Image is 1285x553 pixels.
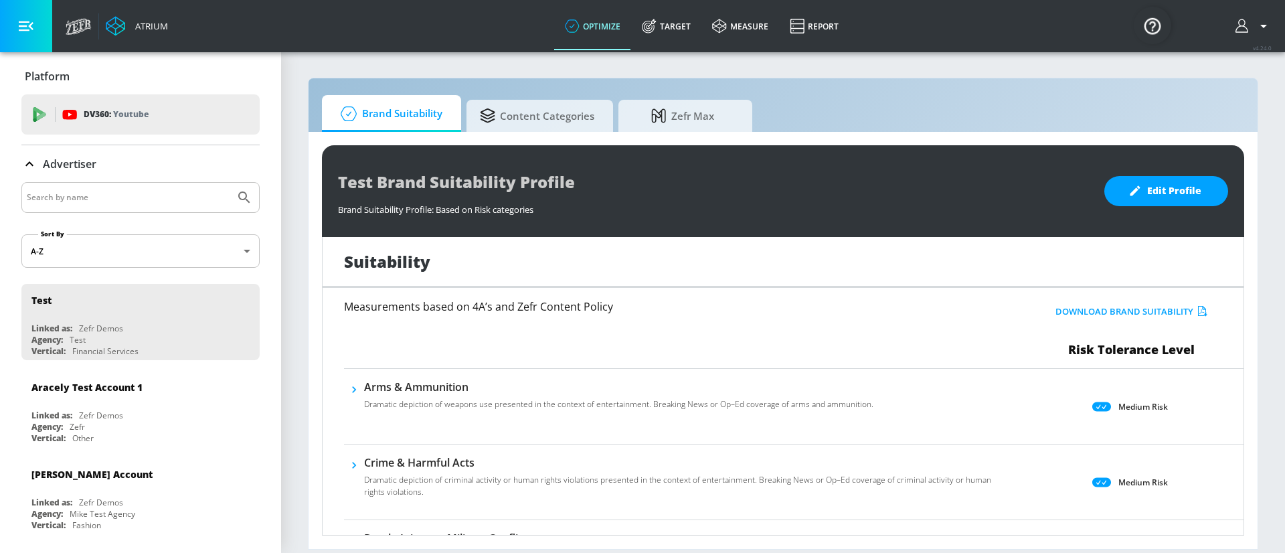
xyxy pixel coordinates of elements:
div: Zefr Demos [79,497,123,508]
p: Medium Risk [1118,475,1168,489]
p: Advertiser [43,157,96,171]
button: Edit Profile [1104,176,1228,206]
button: Open Resource Center [1134,7,1171,44]
span: Zefr Max [632,100,734,132]
div: TestLinked as:Zefr DemosAgency:TestVertical:Financial Services [21,284,260,360]
button: Download Brand Suitability [1052,301,1211,322]
p: Medium Risk [1118,400,1168,414]
span: Content Categories [480,100,594,132]
span: v 4.24.0 [1253,44,1272,52]
input: Search by name [27,189,230,206]
div: Other [72,432,94,444]
div: Zefr [70,421,85,432]
div: Vertical: [31,345,66,357]
p: DV360: [84,107,149,122]
div: [PERSON_NAME] AccountLinked as:Zefr DemosAgency:Mike Test AgencyVertical:Fashion [21,458,260,534]
div: Fashion [72,520,101,531]
div: Linked as: [31,497,72,508]
a: measure [701,2,779,50]
div: DV360: Youtube [21,94,260,135]
h6: Death, Injury or Military Conflict [364,531,973,546]
div: Vertical: [31,520,66,531]
a: Report [779,2,849,50]
div: Financial Services [72,345,139,357]
div: Vertical: [31,432,66,444]
div: Test [70,334,86,345]
div: Agency: [31,508,63,520]
div: Linked as: [31,410,72,421]
h6: Arms & Ammunition [364,380,873,394]
div: Brand Suitability Profile: Based on Risk categories [338,197,1091,216]
div: Agency: [31,334,63,345]
p: Dramatic depiction of criminal activity or human rights violations presented in the context of en... [364,474,999,498]
div: Zefr Demos [79,323,123,334]
div: Aracely Test Account 1Linked as:Zefr DemosAgency:ZefrVertical:Other [21,371,260,447]
h6: Crime & Harmful Acts [364,455,999,470]
div: Linked as: [31,323,72,334]
div: Mike Test Agency [70,508,135,520]
div: Atrium [130,20,168,32]
div: Test [31,294,52,307]
div: Aracely Test Account 1 [31,381,143,394]
span: Risk Tolerance Level [1068,341,1195,358]
h6: Measurements based on 4A’s and Zefr Content Policy [344,301,944,312]
a: Target [631,2,701,50]
p: Dramatic depiction of weapons use presented in the context of entertainment. Breaking News or Op–... [364,398,873,410]
h1: Suitability [344,250,430,272]
div: A-Z [21,234,260,268]
span: Brand Suitability [335,98,442,130]
div: Agency: [31,421,63,432]
p: Youtube [113,107,149,121]
span: Edit Profile [1131,183,1201,200]
div: Zefr Demos [79,410,123,421]
p: Platform [25,69,70,84]
div: Arms & AmmunitionDramatic depiction of weapons use presented in the context of entertainment. Bre... [364,380,873,418]
a: optimize [554,2,631,50]
div: Crime & Harmful ActsDramatic depiction of criminal activity or human rights violations presented ... [364,455,999,506]
div: Platform [21,58,260,95]
label: Sort By [38,230,67,238]
div: Advertiser [21,145,260,183]
a: Atrium [106,16,168,36]
div: [PERSON_NAME] Account [31,468,153,481]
